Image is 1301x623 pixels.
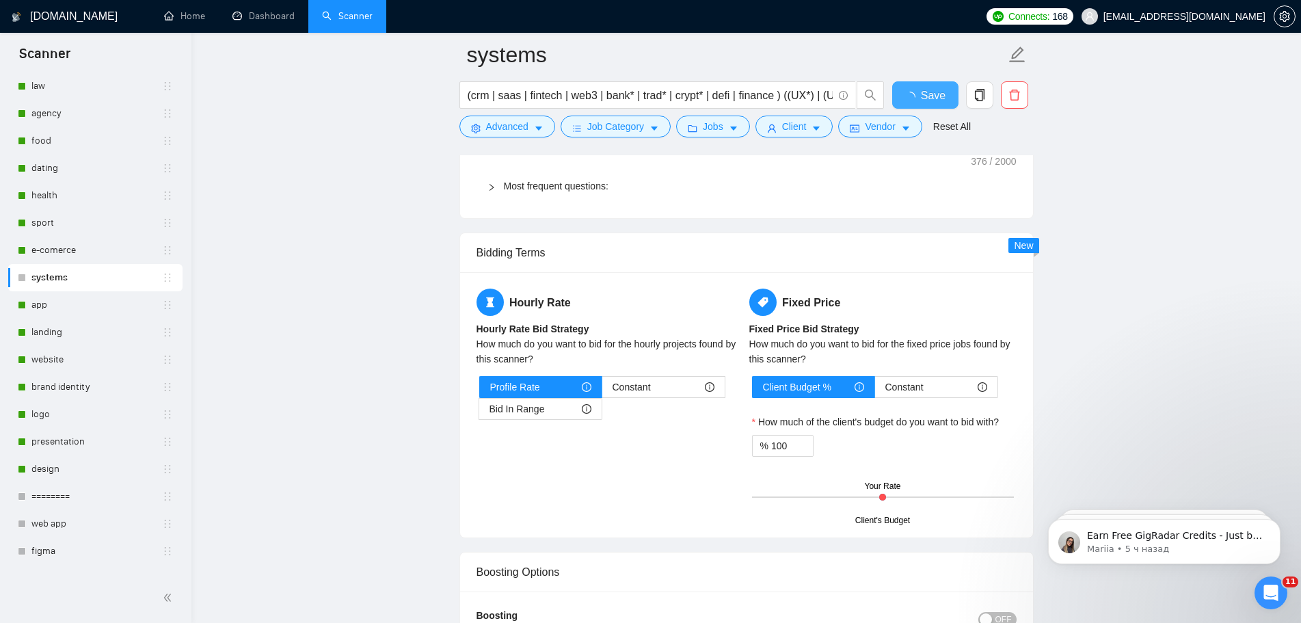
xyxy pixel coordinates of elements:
[477,233,1017,272] div: Bidding Terms
[8,291,183,319] li: app
[782,119,807,134] span: Client
[749,323,859,334] b: Fixed Price Bid Strategy
[162,464,173,475] span: holder
[1085,12,1095,21] span: user
[31,264,162,291] a: systems
[489,399,545,419] span: Bid In Range
[1002,89,1028,101] span: delete
[978,382,987,392] span: info-circle
[572,123,582,133] span: bars
[477,289,744,316] h5: Hourly Rate
[933,119,971,134] a: Reset All
[490,377,540,397] span: Profile Rate
[582,382,591,392] span: info-circle
[1274,5,1296,27] button: setting
[8,237,183,264] li: e-comerce
[162,163,173,174] span: holder
[31,127,162,155] a: food
[1274,11,1296,22] a: setting
[31,209,162,237] a: sport
[162,300,173,310] span: holder
[477,289,504,316] span: hourglass
[857,81,884,109] button: search
[31,182,162,209] a: health
[162,272,173,283] span: holder
[993,11,1004,22] img: upwork-logo.png
[8,100,183,127] li: agency
[162,409,173,420] span: holder
[162,81,173,92] span: holder
[649,123,659,133] span: caret-down
[904,92,921,103] span: loading
[901,123,911,133] span: caret-down
[921,87,945,104] span: Save
[12,6,21,28] img: logo
[164,10,205,22] a: homeHome
[468,87,833,104] input: Search Freelance Jobs...
[812,123,821,133] span: caret-down
[8,483,183,510] li: ========
[688,123,697,133] span: folder
[31,510,162,538] a: web app
[162,190,173,201] span: holder
[232,10,295,22] a: dashboardDashboard
[504,181,608,191] a: Most frequent questions:
[749,336,1017,367] div: How much do you want to bid for the fixed price jobs found by this scanner?
[865,480,901,493] div: Your Rate
[162,354,173,365] span: holder
[31,565,162,592] a: designer
[534,123,544,133] span: caret-down
[8,565,183,592] li: designer
[749,289,1017,316] h5: Fixed Price
[705,382,714,392] span: info-circle
[8,264,183,291] li: systems
[703,119,723,134] span: Jobs
[8,428,183,455] li: presentation
[857,89,883,101] span: search
[31,483,162,510] a: ========
[885,377,924,397] span: Constant
[31,100,162,127] a: agency
[1001,81,1028,109] button: delete
[8,373,183,401] li: brand identity
[1028,490,1301,586] iframe: Intercom notifications сообщение
[31,319,162,346] a: landing
[855,382,864,392] span: info-circle
[8,401,183,428] li: logo
[31,428,162,455] a: presentation
[8,538,183,565] li: figma
[850,123,859,133] span: idcard
[1274,11,1295,22] span: setting
[865,119,895,134] span: Vendor
[1052,9,1067,24] span: 168
[459,116,555,137] button: settingAdvancedcaret-down
[729,123,738,133] span: caret-down
[8,319,183,346] li: landing
[839,91,848,100] span: info-circle
[31,538,162,565] a: figma
[31,291,162,319] a: app
[8,455,183,483] li: design
[582,404,591,414] span: info-circle
[587,119,644,134] span: Job Category
[162,436,173,447] span: holder
[1255,576,1287,609] iframe: Intercom live chat
[966,81,993,109] button: copy
[8,510,183,538] li: web app
[8,127,183,155] li: food
[471,123,481,133] span: setting
[8,44,81,72] span: Scanner
[1008,9,1049,24] span: Connects:
[162,518,173,529] span: holder
[8,182,183,209] li: health
[162,382,173,393] span: holder
[1014,240,1033,251] span: New
[8,346,183,373] li: website
[31,72,162,100] a: law
[967,89,993,101] span: copy
[561,116,671,137] button: barsJob Categorycaret-down
[838,116,922,137] button: idcardVendorcaret-down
